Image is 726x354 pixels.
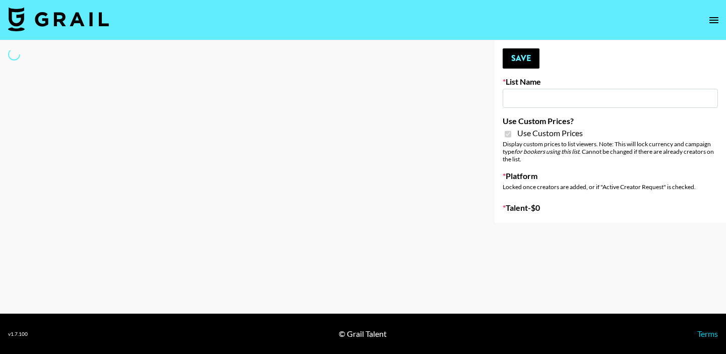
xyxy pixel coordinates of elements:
button: Save [503,48,539,69]
div: Display custom prices to list viewers. Note: This will lock currency and campaign type . Cannot b... [503,140,718,163]
button: open drawer [704,10,724,30]
div: © Grail Talent [339,329,387,339]
label: Use Custom Prices? [503,116,718,126]
label: Platform [503,171,718,181]
label: Talent - $ 0 [503,203,718,213]
div: Locked once creators are added, or if "Active Creator Request" is checked. [503,183,718,191]
img: Grail Talent [8,7,109,31]
em: for bookers using this list [514,148,579,155]
a: Terms [697,329,718,338]
span: Use Custom Prices [517,128,583,138]
div: v 1.7.100 [8,331,28,337]
label: List Name [503,77,718,87]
